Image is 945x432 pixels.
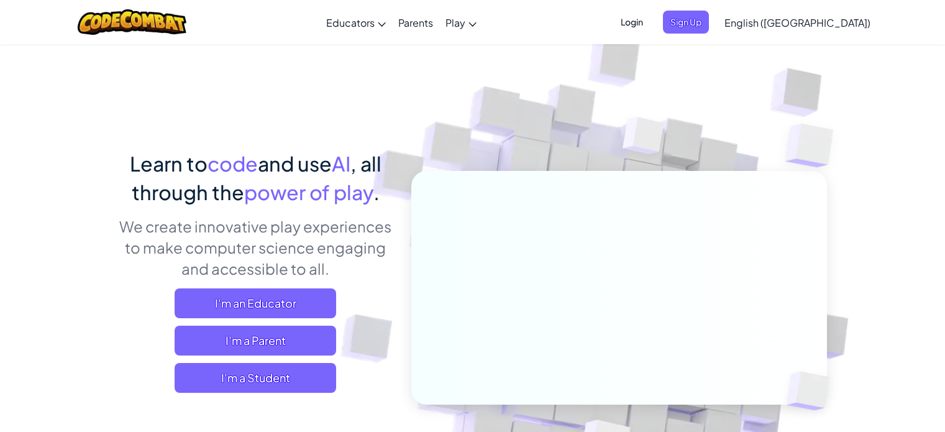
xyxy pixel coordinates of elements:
span: and use [258,151,332,176]
img: Overlap cubes [760,93,868,198]
a: I'm a Parent [175,326,336,356]
a: Play [439,6,483,39]
span: Play [445,16,465,29]
span: Learn to [130,151,208,176]
a: I'm an Educator [175,288,336,318]
button: Login [613,11,651,34]
button: I'm a Student [175,363,336,393]
a: Parents [392,6,439,39]
span: AI [332,151,350,176]
span: Educators [326,16,375,29]
img: Overlap cubes [599,93,688,185]
button: Sign Up [663,11,709,34]
span: code [208,151,258,176]
span: power of play [244,180,373,205]
img: CodeCombat logo [78,9,186,35]
a: English ([GEOGRAPHIC_DATA]) [718,6,877,39]
span: English ([GEOGRAPHIC_DATA]) [724,16,870,29]
p: We create innovative play experiences to make computer science engaging and accessible to all. [119,216,393,279]
span: . [373,180,380,205]
a: Educators [320,6,392,39]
